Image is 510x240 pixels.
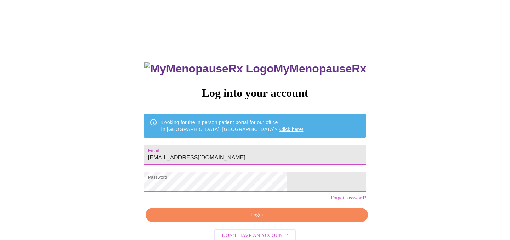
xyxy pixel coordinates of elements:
h3: MyMenopauseRx [144,62,366,75]
button: Login [146,208,368,222]
div: Looking for the in person patient portal for our office in [GEOGRAPHIC_DATA], [GEOGRAPHIC_DATA]? [161,116,304,136]
a: Click here! [279,127,304,132]
a: Don't have an account? [212,232,298,238]
a: Forgot password? [331,195,366,201]
span: Login [154,211,360,219]
img: MyMenopauseRx Logo [144,62,273,75]
h3: Log into your account [144,87,366,100]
